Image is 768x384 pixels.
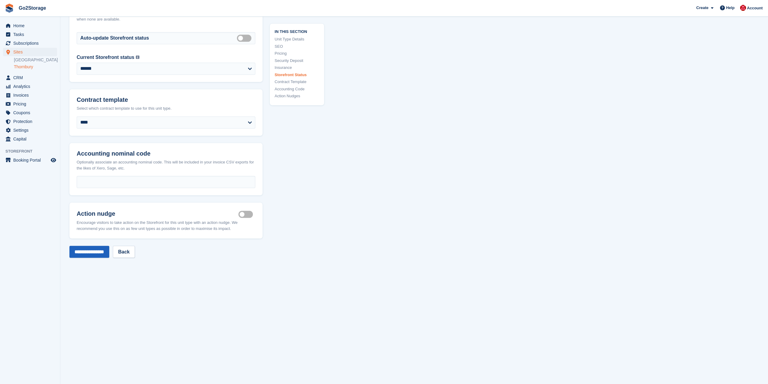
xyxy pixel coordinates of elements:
[13,117,49,126] span: Protection
[13,108,49,117] span: Coupons
[14,64,57,70] a: Thornbury
[5,148,60,154] span: Storefront
[50,157,57,164] a: Preview store
[3,82,57,91] a: menu
[77,105,255,111] div: Select which contract template to use for this unit type.
[3,126,57,134] a: menu
[275,79,319,85] a: Contract Template
[275,44,319,50] a: SEO
[3,135,57,143] a: menu
[275,37,319,43] a: Unit Type Details
[3,21,57,30] a: menu
[238,214,255,215] label: Is active
[5,4,14,13] img: stora-icon-8386f47178a22dfd0bd8f6a31ec36ba5ce8667c1dd55bd0f319d3a0aa187defe.svg
[13,91,49,99] span: Invoices
[13,48,49,56] span: Sites
[13,100,49,108] span: Pricing
[13,156,49,164] span: Booking Portal
[275,86,319,92] a: Accounting Code
[275,65,319,71] a: Insurance
[77,159,255,171] div: Optionally associate an accounting nominal code. This will be included in your invoice CSV export...
[77,219,255,231] div: Encourage visitors to take action on the Storefront for this unit type with an action nudge. We r...
[13,126,49,134] span: Settings
[16,3,49,13] a: Go2Storage
[13,82,49,91] span: Analytics
[13,39,49,47] span: Subscriptions
[13,73,49,82] span: CRM
[747,5,763,11] span: Account
[3,156,57,164] a: menu
[3,73,57,82] a: menu
[77,150,255,157] h2: Accounting nominal code
[3,117,57,126] a: menu
[80,34,149,42] label: Auto-update Storefront status
[13,21,49,30] span: Home
[726,5,735,11] span: Help
[275,28,319,34] span: In this section
[77,54,134,61] label: Current Storefront status
[275,72,319,78] a: Storefront Status
[136,55,139,59] img: icon-info-grey-7440780725fd019a000dd9b08b2336e03edf1995a4989e88bcd33f0948082b44.svg
[740,5,746,11] img: James Pearson
[13,135,49,143] span: Capital
[275,51,319,57] a: Pricing
[237,37,254,38] label: Auto manage storefront status
[3,108,57,117] a: menu
[77,210,238,217] h2: Action nudge
[13,30,49,39] span: Tasks
[3,30,57,39] a: menu
[14,57,57,63] a: [GEOGRAPHIC_DATA]
[3,39,57,47] a: menu
[113,246,135,258] a: Back
[77,96,255,103] h2: Contract template
[275,93,319,99] a: Action Nudges
[696,5,708,11] span: Create
[3,48,57,56] a: menu
[3,100,57,108] a: menu
[3,91,57,99] a: menu
[275,58,319,64] a: Security Deposit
